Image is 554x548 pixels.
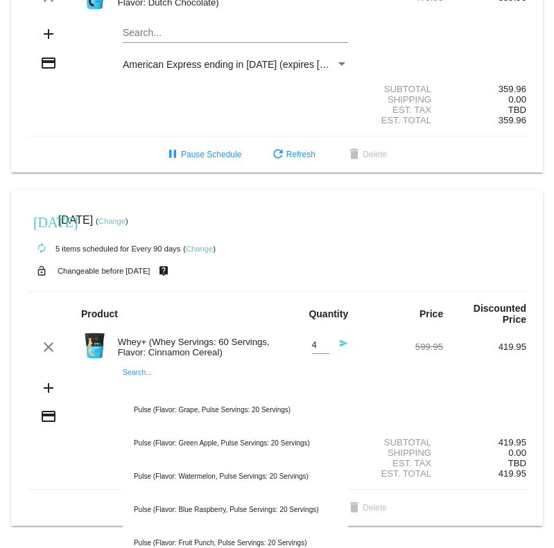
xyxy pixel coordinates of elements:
mat-select: Payment Method [123,59,348,70]
strong: Product [81,308,118,319]
div: Est. Tax [360,458,443,468]
mat-icon: [DATE] [33,213,50,229]
div: Est. Total [360,115,443,125]
span: Delete [346,503,387,513]
span: TBD [508,105,526,115]
mat-icon: add [40,26,57,42]
div: Est. Total [360,468,443,479]
div: 359.96 [443,84,526,94]
strong: Discounted Price [474,303,526,325]
div: Pulse (Flavor: Blue Raspberry, Pulse Servings: 20 Servings) [123,493,348,527]
small: Changeable before [DATE] [58,267,150,275]
span: 0.00 [508,94,526,105]
mat-icon: send [331,339,348,355]
div: 599.95 [360,342,443,352]
div: Subtotal [360,84,443,94]
span: American Express ending in [DATE] (expires [CREDIT_CARD_DATA]) [123,59,424,70]
span: 359.96 [499,115,526,125]
div: 419.95 [443,437,526,448]
mat-icon: credit_card [40,408,57,425]
span: 0.00 [508,448,526,458]
div: 419.95 [443,342,526,352]
mat-icon: clear [40,339,57,355]
input: Quantity [312,340,329,351]
mat-icon: add [40,380,57,396]
span: Pause Schedule [164,150,241,159]
button: Pause Schedule [153,142,252,167]
div: Pulse (Flavor: Green Apple, Pulse Servings: 20 Servings) [123,427,348,460]
span: 419.95 [499,468,526,479]
mat-icon: pause [164,147,181,163]
button: Delete [335,495,398,520]
strong: Quantity [309,308,348,319]
div: Est. Tax [360,105,443,115]
img: Image-1-Carousel-Whey-5lb-Cin-Cereal-Roman-Berezecky.png [81,332,109,360]
span: Delete [346,150,387,159]
div: Pulse (Flavor: Watermelon, Pulse Servings: 20 Servings) [123,460,348,493]
mat-icon: delete [346,500,363,517]
input: Search... [123,381,348,392]
span: TBD [508,458,526,468]
strong: Price [419,308,443,319]
a: Change [186,245,213,253]
div: Shipping [360,94,443,105]
span: Refresh [270,150,315,159]
div: Whey+ (Whey Servings: 60 Servings, Flavor: Cinnamon Cereal) [111,337,277,357]
small: ( ) [96,217,128,225]
small: ( ) [183,245,216,253]
small: 5 items scheduled for Every 90 days [28,245,180,253]
div: Subtotal [360,437,443,448]
button: Refresh [259,142,327,167]
mat-icon: autorenew [33,240,50,257]
mat-icon: live_help [155,262,172,280]
mat-icon: refresh [270,147,286,163]
div: Shipping [360,448,443,458]
input: Search... [123,28,348,39]
button: Delete [335,142,398,167]
a: Change [98,217,125,225]
div: Pulse (Flavor: Grape, Pulse Servings: 20 Servings) [123,394,348,427]
mat-icon: delete [346,147,363,163]
mat-icon: credit_card [40,55,57,71]
mat-icon: lock_open [33,262,50,280]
